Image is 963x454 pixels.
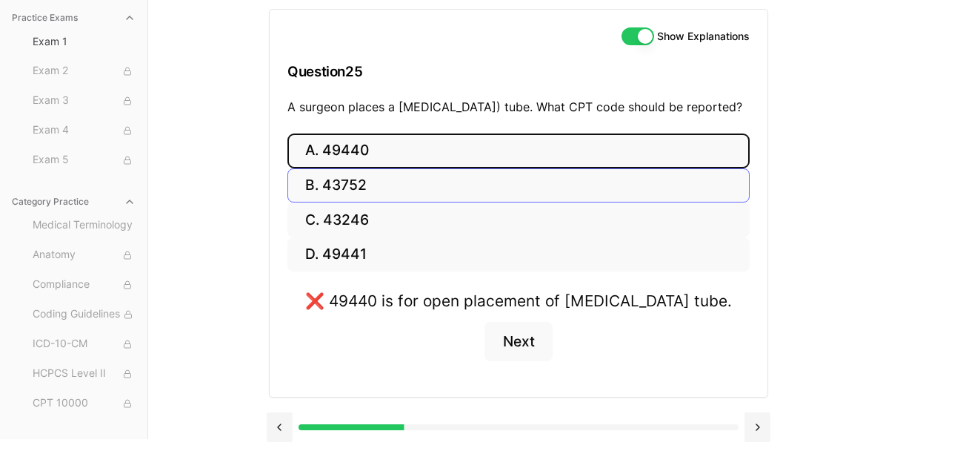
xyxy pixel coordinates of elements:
[33,122,136,139] span: Exam 4
[33,366,136,382] span: HCPCS Level II
[287,50,750,93] h3: Question 25
[27,332,141,356] button: ICD-10-CM
[27,89,141,113] button: Exam 3
[484,322,552,362] button: Next
[27,243,141,267] button: Anatomy
[33,93,136,109] span: Exam 3
[33,217,136,234] span: Medical Terminology
[33,395,136,412] span: CPT 10000
[27,214,141,237] button: Medical Terminology
[33,34,136,49] span: Exam 1
[27,421,141,445] button: CPT 20000
[33,277,136,293] span: Compliance
[27,59,141,83] button: Exam 2
[27,362,141,386] button: HCPCS Level II
[27,392,141,415] button: CPT 10000
[6,190,141,214] button: Category Practice
[33,336,136,352] span: ICD-10-CM
[33,247,136,263] span: Anatomy
[287,134,750,168] button: A. 49440
[33,63,136,79] span: Exam 2
[27,148,141,172] button: Exam 5
[287,168,750,203] button: B. 43752
[27,119,141,142] button: Exam 4
[27,303,141,326] button: Coding Guidelines
[33,306,136,323] span: Coding Guidelines
[287,203,750,237] button: C. 43246
[287,237,750,272] button: D. 49441
[27,30,141,53] button: Exam 1
[27,273,141,297] button: Compliance
[287,98,750,116] p: A surgeon places a [MEDICAL_DATA]) tube. What CPT code should be reported?
[6,6,141,30] button: Practice Exams
[33,425,136,441] span: CPT 20000
[305,289,732,312] div: ❌ 49440 is for open placement of [MEDICAL_DATA] tube.
[33,152,136,168] span: Exam 5
[657,31,750,42] label: Show Explanations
